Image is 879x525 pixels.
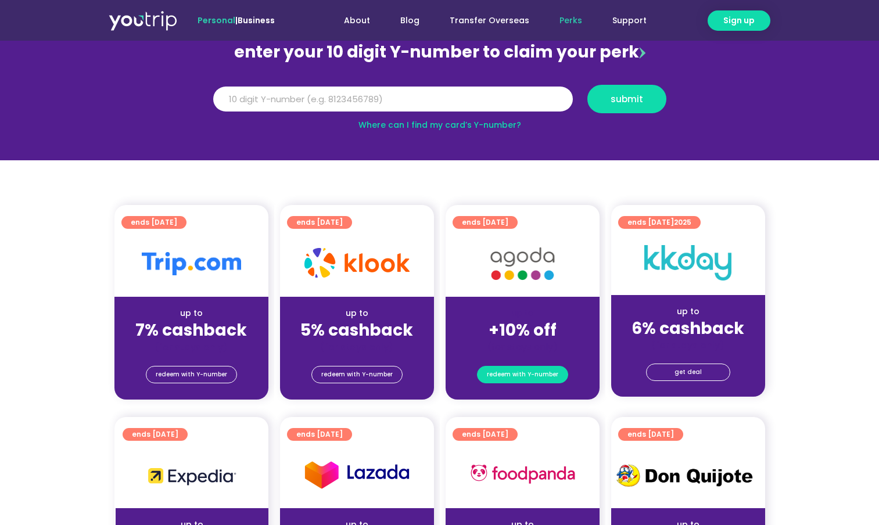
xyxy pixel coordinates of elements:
a: ends [DATE] [123,428,188,441]
div: (for stays only) [124,341,259,353]
a: ends [DATE] [287,428,352,441]
a: ends [DATE] [618,428,683,441]
a: ends [DATE] [121,216,186,229]
div: up to [620,305,756,318]
span: ends [DATE] [132,428,178,441]
a: Transfer Overseas [435,10,544,31]
span: ends [DATE] [462,428,508,441]
div: enter your 10 digit Y-number to claim your perk [207,37,672,67]
a: redeem with Y-number [146,366,237,383]
nav: Menu [306,10,662,31]
strong: 6% cashback [632,317,744,340]
form: Y Number [213,85,666,122]
div: (for stays only) [289,341,425,353]
a: redeem with Y-number [477,366,568,383]
span: redeem with Y-number [321,366,393,383]
span: get deal [675,364,702,380]
a: Support [597,10,662,31]
span: up to [512,307,533,319]
a: Blog [385,10,435,31]
a: ends [DATE] [287,216,352,229]
a: Perks [544,10,597,31]
a: Where can I find my card’s Y-number? [358,119,521,131]
a: redeem with Y-number [311,366,403,383]
div: up to [124,307,259,319]
span: ends [DATE] [296,216,343,229]
span: ends [DATE] [627,428,674,441]
div: (for stays only) [620,339,756,351]
strong: 5% cashback [300,319,413,341]
div: (for stays only) [455,341,590,353]
span: ends [DATE] [462,216,508,229]
span: ends [DATE] [296,428,343,441]
span: | [198,15,275,26]
a: ends [DATE] [453,428,518,441]
span: Personal [198,15,235,26]
span: redeem with Y-number [487,366,558,383]
a: Business [238,15,275,26]
span: ends [DATE] [627,216,691,229]
span: 2025 [674,217,691,227]
input: 10 digit Y-number (e.g. 8123456789) [213,87,573,112]
a: ends [DATE] [453,216,518,229]
a: get deal [646,364,730,381]
span: ends [DATE] [131,216,177,229]
strong: +10% off [489,319,557,341]
div: up to [289,307,425,319]
span: redeem with Y-number [156,366,227,383]
span: submit [611,95,643,103]
a: About [329,10,385,31]
strong: 7% cashback [135,319,247,341]
a: ends [DATE]2025 [618,216,701,229]
button: submit [587,85,666,113]
a: Sign up [708,10,770,31]
span: Sign up [723,15,755,27]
